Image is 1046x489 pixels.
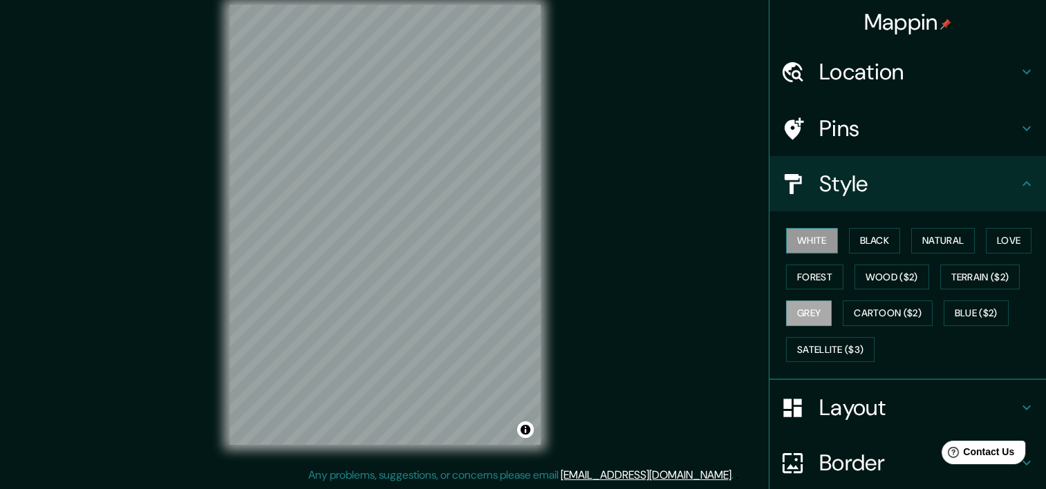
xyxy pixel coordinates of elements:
[819,394,1018,421] h4: Layout
[940,265,1020,290] button: Terrain ($2)
[786,228,838,253] button: White
[786,265,843,290] button: Forest
[786,337,875,363] button: Satellite ($3)
[517,421,534,438] button: Toggle attribution
[230,5,541,445] canvas: Map
[734,467,736,483] div: .
[944,300,1009,326] button: Blue ($2)
[940,19,951,30] img: pin-icon.png
[854,265,929,290] button: Wood ($2)
[786,300,832,326] button: Grey
[769,101,1046,156] div: Pins
[864,8,952,36] h4: Mappin
[561,468,731,482] a: [EMAIL_ADDRESS][DOMAIN_NAME]
[843,300,933,326] button: Cartoon ($2)
[923,435,1031,474] iframe: Help widget launcher
[308,467,734,483] p: Any problems, suggestions, or concerns please email .
[986,228,1031,253] button: Love
[911,228,975,253] button: Natural
[819,170,1018,198] h4: Style
[819,58,1018,86] h4: Location
[819,449,1018,477] h4: Border
[769,156,1046,211] div: Style
[849,228,901,253] button: Black
[819,115,1018,142] h4: Pins
[736,467,738,483] div: .
[769,380,1046,435] div: Layout
[769,44,1046,99] div: Location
